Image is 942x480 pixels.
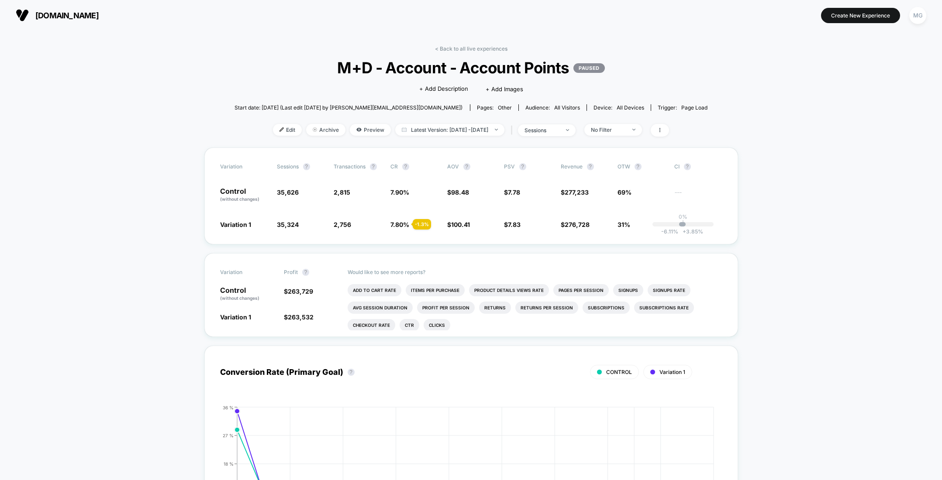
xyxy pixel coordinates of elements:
[235,104,462,111] span: Start date: [DATE] (Last edit [DATE] by [PERSON_NAME][EMAIL_ADDRESS][DOMAIN_NAME])
[306,124,345,136] span: Archive
[635,163,642,170] button: ?
[35,11,99,20] span: [DOMAIN_NAME]
[682,220,684,226] p: |
[220,313,251,321] span: Variation 1
[573,63,604,73] p: PAUSED
[504,163,515,170] span: PSV
[419,85,468,93] span: + Add Description
[591,127,626,133] div: No Filter
[684,163,691,170] button: ?
[395,124,504,136] span: Latest Version: [DATE] - [DATE]
[907,7,929,24] button: MG
[277,221,299,228] span: 35,324
[447,221,470,228] span: $
[370,163,377,170] button: ?
[413,219,431,230] div: - 1.3 %
[554,104,580,111] span: All Visitors
[634,302,694,314] li: Subscriptions Rate
[606,369,632,375] span: CONTROL
[583,302,630,314] li: Subscriptions
[683,228,686,235] span: +
[679,213,687,220] p: 0%
[220,196,259,202] span: (without changes)
[504,189,520,196] span: $
[648,284,690,296] li: Signups Rate
[509,124,518,137] span: |
[277,163,299,170] span: Sessions
[273,124,302,136] span: Edit
[220,188,268,202] p: Control
[406,284,465,296] li: Items Per Purchase
[469,284,549,296] li: Product Details Views Rate
[277,189,299,196] span: 35,626
[565,189,589,196] span: 277,233
[618,221,630,228] span: 31%
[402,163,409,170] button: ?
[284,288,313,295] span: $
[674,190,722,202] span: ---
[632,129,635,130] img: end
[13,8,101,22] button: [DOMAIN_NAME]
[479,302,511,314] li: Returns
[303,163,310,170] button: ?
[220,287,275,302] p: Control
[334,189,350,196] span: 2,815
[220,163,268,170] span: Variation
[223,432,234,438] tspan: 27 %
[224,461,234,466] tspan: 18 %
[284,269,298,275] span: Profit
[519,163,526,170] button: ?
[16,9,29,22] img: Visually logo
[486,86,523,93] span: + Add Images
[504,221,521,228] span: $
[613,284,643,296] li: Signups
[223,405,234,410] tspan: 36 %
[220,221,251,228] span: Variation 1
[561,221,590,228] span: $
[417,302,475,314] li: Profit Per Session
[435,45,507,52] a: < Back to all live experiences
[451,189,469,196] span: 98.48
[288,313,314,321] span: 263,532
[681,104,707,111] span: Page Load
[463,163,470,170] button: ?
[524,127,559,134] div: sessions
[566,129,569,131] img: end
[587,104,651,111] span: Device:
[447,189,469,196] span: $
[390,163,398,170] span: CR
[618,163,666,170] span: OTW
[424,319,450,331] li: Clicks
[400,319,419,331] li: Ctr
[477,104,512,111] div: Pages:
[565,221,590,228] span: 276,728
[288,288,313,295] span: 263,729
[220,269,268,276] span: Variation
[553,284,609,296] li: Pages Per Session
[618,189,631,196] span: 69%
[617,104,644,111] span: all devices
[678,228,703,235] span: 3.85 %
[258,58,684,77] span: M+D - Account - Account Points
[284,313,314,321] span: $
[561,189,589,196] span: $
[348,369,355,376] button: ?
[447,163,459,170] span: AOV
[402,127,407,132] img: calendar
[508,189,520,196] span: 7.78
[390,221,409,228] span: 7.80 %
[279,127,284,132] img: edit
[348,319,395,331] li: Checkout Rate
[561,163,583,170] span: Revenue
[350,124,391,136] span: Preview
[821,8,900,23] button: Create New Experience
[515,302,578,314] li: Returns Per Session
[658,104,707,111] div: Trigger:
[659,369,685,375] span: Variation 1
[302,269,309,276] button: ?
[348,284,401,296] li: Add To Cart Rate
[587,163,594,170] button: ?
[220,295,259,301] span: (without changes)
[909,7,926,24] div: MG
[525,104,580,111] div: Audience:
